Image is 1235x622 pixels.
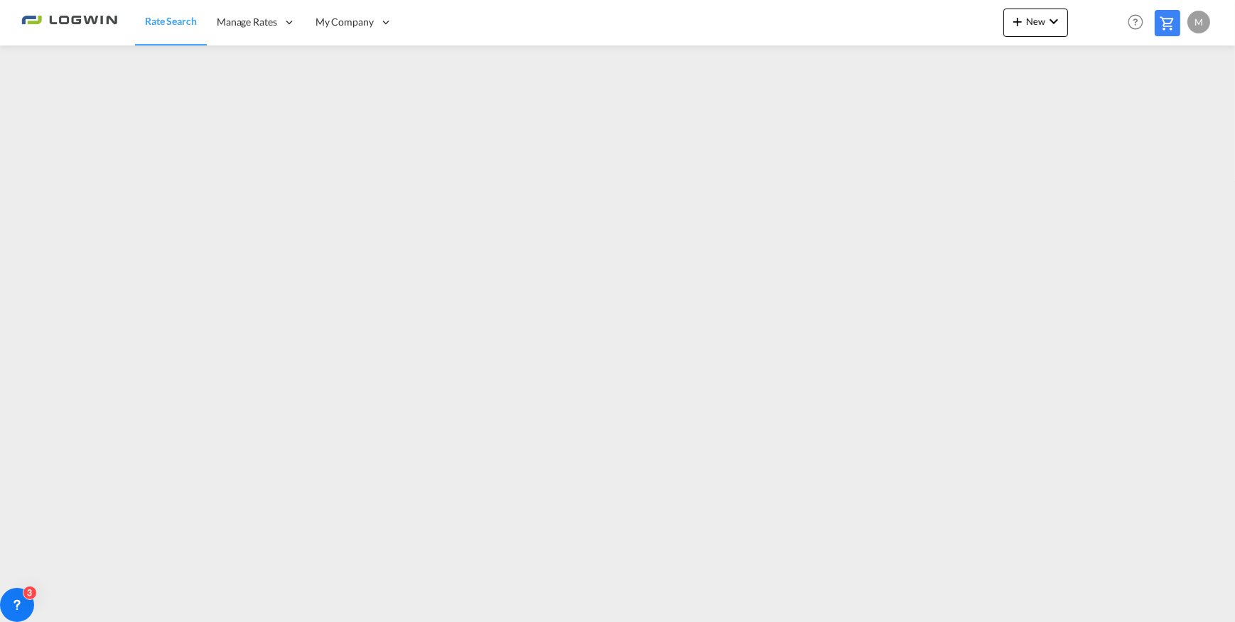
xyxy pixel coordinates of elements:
[1003,9,1068,37] button: icon-plus 400-fgNewicon-chevron-down
[21,6,117,38] img: 2761ae10d95411efa20a1f5e0282d2d7.png
[1187,11,1210,33] div: M
[145,15,197,27] span: Rate Search
[1123,10,1148,34] span: Help
[316,15,374,29] span: My Company
[1123,10,1155,36] div: Help
[1009,16,1062,27] span: New
[217,15,277,29] span: Manage Rates
[1045,13,1062,30] md-icon: icon-chevron-down
[1009,13,1026,30] md-icon: icon-plus 400-fg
